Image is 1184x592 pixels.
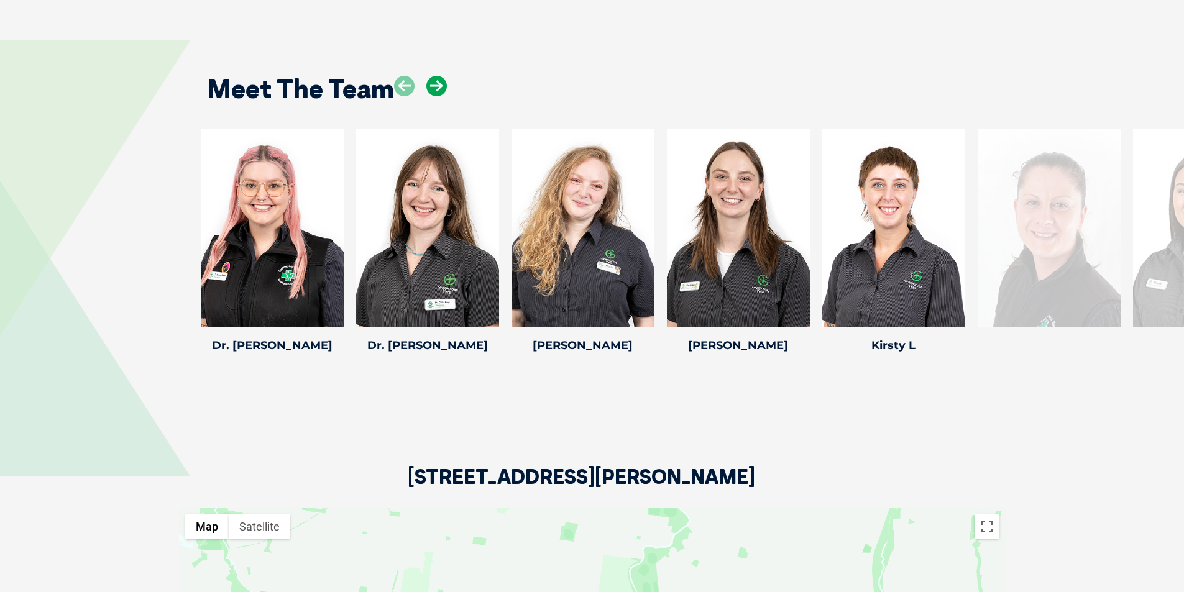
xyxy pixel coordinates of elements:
[356,340,499,351] h4: Dr. [PERSON_NAME]
[667,340,810,351] h4: [PERSON_NAME]
[512,340,654,351] h4: [PERSON_NAME]
[207,76,394,102] h2: Meet The Team
[185,514,229,539] button: Show street map
[408,467,755,508] h2: [STREET_ADDRESS][PERSON_NAME]
[201,340,344,351] h4: Dr. [PERSON_NAME]
[229,514,290,539] button: Show satellite imagery
[975,514,999,539] button: Toggle fullscreen view
[822,340,965,351] h4: Kirsty L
